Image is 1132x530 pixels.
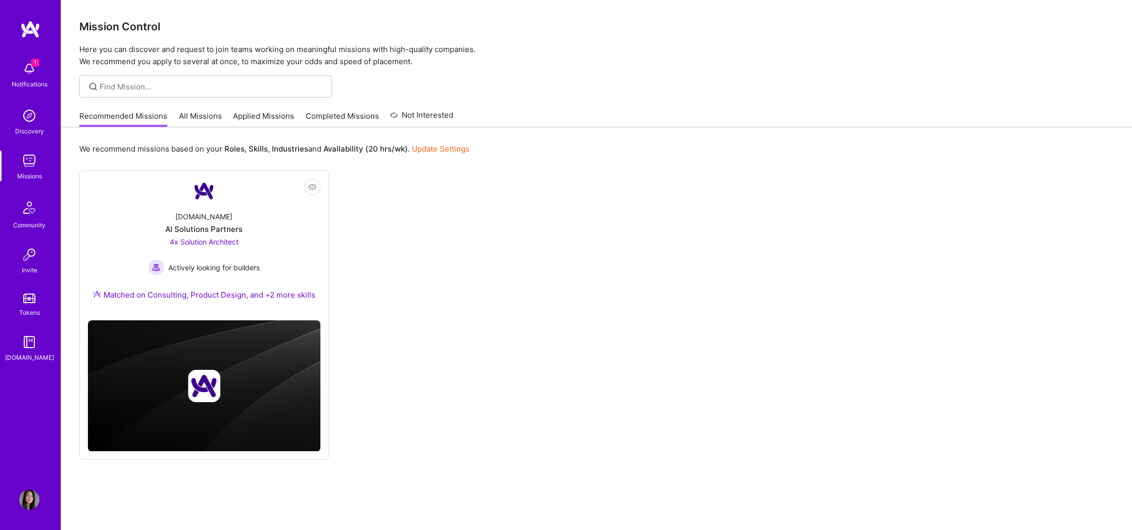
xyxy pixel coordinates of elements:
[390,109,453,127] a: Not Interested
[192,179,216,203] img: Company Logo
[175,211,232,222] div: [DOMAIN_NAME]
[170,237,239,246] span: 4x Solution Architect
[412,144,469,154] a: Update Settings
[233,111,294,127] a: Applied Missions
[17,490,42,510] a: User Avatar
[79,43,1114,68] p: Here you can discover and request to join teams working on meaningful missions with high-quality ...
[5,352,54,363] div: [DOMAIN_NAME]
[93,290,315,300] div: Matched on Consulting, Product Design, and +2 more skills
[19,151,39,171] img: teamwork
[12,79,48,89] div: Notifications
[88,320,320,452] img: cover
[19,307,40,318] div: Tokens
[22,265,37,275] div: Invite
[19,59,39,79] img: bell
[88,179,320,312] a: Company Logo[DOMAIN_NAME]AI Solutions Partners4x Solution Architect Actively looking for builders...
[188,370,220,402] img: Company logo
[31,59,39,67] span: 1
[20,20,40,38] img: logo
[148,259,164,275] img: Actively looking for builders
[79,20,1114,33] h3: Mission Control
[168,262,260,273] span: Actively looking for builders
[17,196,41,220] img: Community
[19,106,39,126] img: discovery
[323,144,408,154] b: Availability (20 hrs/wk)
[13,220,45,230] div: Community
[165,224,243,234] div: AI Solutions Partners
[19,490,39,510] img: User Avatar
[23,294,35,303] img: tokens
[19,332,39,352] img: guide book
[17,171,42,181] div: Missions
[19,245,39,265] img: Invite
[306,111,379,127] a: Completed Missions
[87,81,99,92] i: icon SearchGrey
[79,143,469,154] p: We recommend missions based on your , , and .
[15,126,44,136] div: Discovery
[272,144,308,154] b: Industries
[79,111,167,127] a: Recommended Missions
[179,111,222,127] a: All Missions
[249,144,268,154] b: Skills
[93,290,101,298] img: Ateam Purple Icon
[224,144,245,154] b: Roles
[100,81,324,92] input: Find Mission...
[308,183,316,191] i: icon EyeClosed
